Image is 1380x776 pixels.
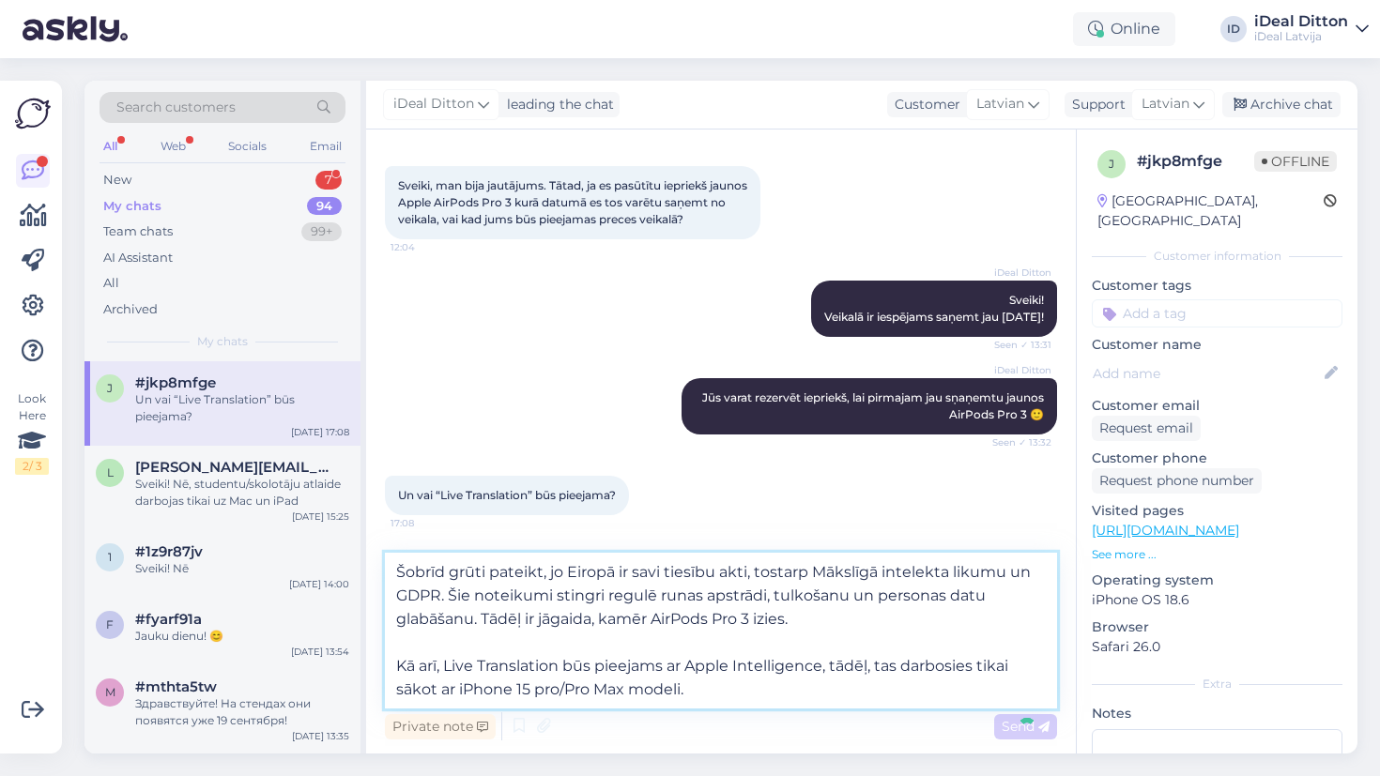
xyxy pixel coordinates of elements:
[106,617,114,631] span: f
[107,465,114,479] span: l
[1254,14,1369,44] a: iDeal DittoniDeal Latvija
[981,338,1051,352] span: Seen ✓ 13:31
[1092,590,1342,610] p: iPhone OS 18.6
[1092,571,1342,590] p: Operating system
[702,390,1047,421] span: Jūs varat rezervēt iepriekš, lai pirmajam jau sņaņemtu jaunos AirPods Pro 3 🙂
[103,274,119,293] div: All
[981,363,1051,377] span: iDeal Ditton
[135,476,349,510] div: Sveiki! Nē, studentu/skolotāju atlaide darbojas tikai uz Mac un iPad
[301,222,342,241] div: 99+
[103,249,173,267] div: AI Assistant
[135,459,330,476] span: linards.bulins11@gmail.com
[1092,276,1342,296] p: Customer tags
[391,516,461,530] span: 17:08
[1254,29,1348,44] div: iDeal Latvija
[981,435,1051,449] span: Seen ✓ 13:32
[103,222,173,241] div: Team chats
[1222,92,1341,117] div: Archive chat
[1092,335,1342,355] p: Customer name
[107,381,113,395] span: j
[1137,150,1254,173] div: # jkp8mfge
[1092,704,1342,723] p: Notes
[887,95,960,114] div: Customer
[1073,12,1175,46] div: Online
[315,171,342,190] div: 7
[1097,191,1324,231] div: [GEOGRAPHIC_DATA], [GEOGRAPHIC_DATA]
[1092,449,1342,468] p: Customer phone
[116,98,236,117] span: Search customers
[103,197,161,216] div: My chats
[1220,16,1247,42] div: ID
[135,695,349,729] div: Здравствуйте! На стендах они появятся уже 19 сентября!
[292,729,349,743] div: [DATE] 13:35
[1092,676,1342,692] div: Extra
[135,678,217,695] span: #mthta5tw
[100,134,121,159] div: All
[291,425,349,439] div: [DATE] 17:08
[103,300,158,319] div: Archived
[1109,157,1114,171] span: j
[105,685,115,699] span: m
[1254,151,1337,172] span: Offline
[108,550,112,564] span: 1
[1092,396,1342,416] p: Customer email
[15,96,51,131] img: Askly Logo
[135,628,349,645] div: Jauku dienu! 😊
[398,488,616,502] span: Un vai “Live Translation” būs pieejama?
[135,560,349,577] div: Sveiki! Nē
[1092,468,1262,494] div: Request phone number
[135,374,216,391] span: #jkp8mfge
[981,266,1051,280] span: iDeal Ditton
[1142,94,1189,114] span: Latvian
[391,240,461,254] span: 12:04
[103,171,131,190] div: New
[291,645,349,659] div: [DATE] 13:54
[157,134,190,159] div: Web
[1092,617,1342,637] p: Browser
[307,197,342,216] div: 94
[1092,299,1342,327] input: Add a tag
[1092,546,1342,563] p: See more ...
[306,134,345,159] div: Email
[1092,637,1342,657] p: Safari 26.0
[135,611,202,628] span: #fyarf91a
[1092,501,1342,521] p: Visited pages
[393,94,474,114] span: iDeal Ditton
[976,94,1024,114] span: Latvian
[398,178,750,226] span: Sveiki, man bija jautājums. Tātad, ja es pasūtītu iepriekš jaunos Apple AirPods Pro 3 kurā datumā...
[1092,416,1201,441] div: Request email
[1092,248,1342,265] div: Customer information
[292,510,349,524] div: [DATE] 15:25
[135,391,349,425] div: Un vai “Live Translation” būs pieejama?
[1093,363,1321,384] input: Add name
[15,390,49,475] div: Look Here
[1254,14,1348,29] div: iDeal Ditton
[135,543,203,560] span: #1z9r87jv
[1065,95,1126,114] div: Support
[1092,522,1239,539] a: [URL][DOMAIN_NAME]
[499,95,614,114] div: leading the chat
[289,577,349,591] div: [DATE] 14:00
[224,134,270,159] div: Socials
[15,458,49,475] div: 2 / 3
[197,333,248,350] span: My chats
